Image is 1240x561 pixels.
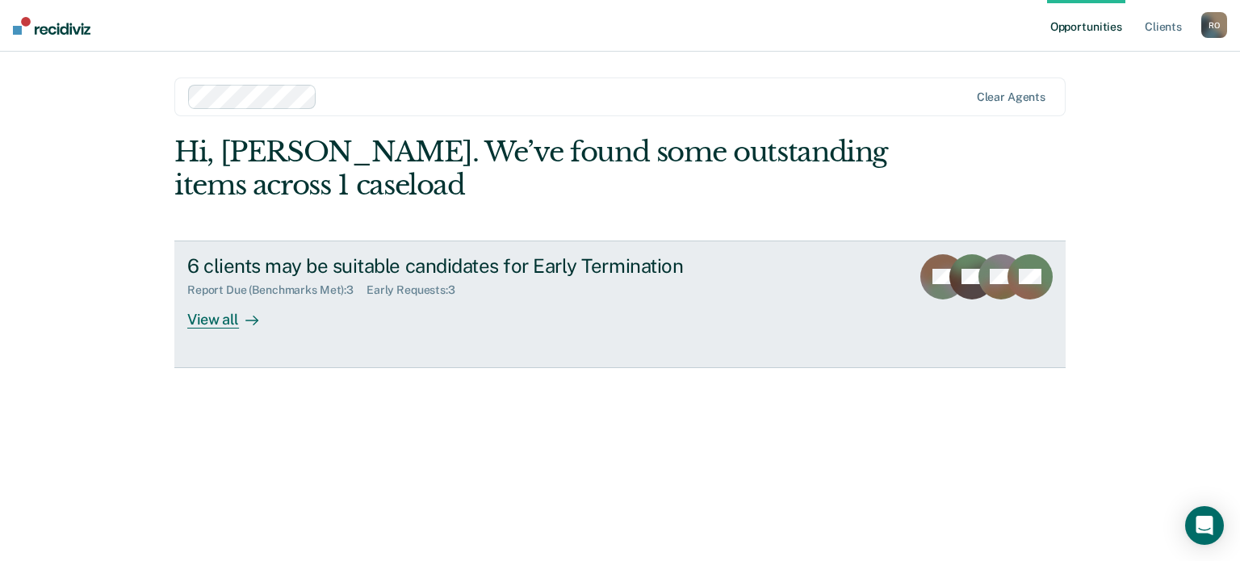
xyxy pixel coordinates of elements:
div: Report Due (Benchmarks Met) : 3 [187,283,367,297]
div: Open Intercom Messenger [1185,506,1224,545]
div: Hi, [PERSON_NAME]. We’ve found some outstanding items across 1 caseload [174,136,887,202]
a: 6 clients may be suitable candidates for Early TerminationReport Due (Benchmarks Met):3Early Requ... [174,241,1066,368]
div: View all [187,297,278,329]
div: 6 clients may be suitable candidates for Early Termination [187,254,754,278]
button: RO [1201,12,1227,38]
div: R O [1201,12,1227,38]
div: Early Requests : 3 [367,283,468,297]
img: Recidiviz [13,17,90,35]
div: Clear agents [977,90,1045,104]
